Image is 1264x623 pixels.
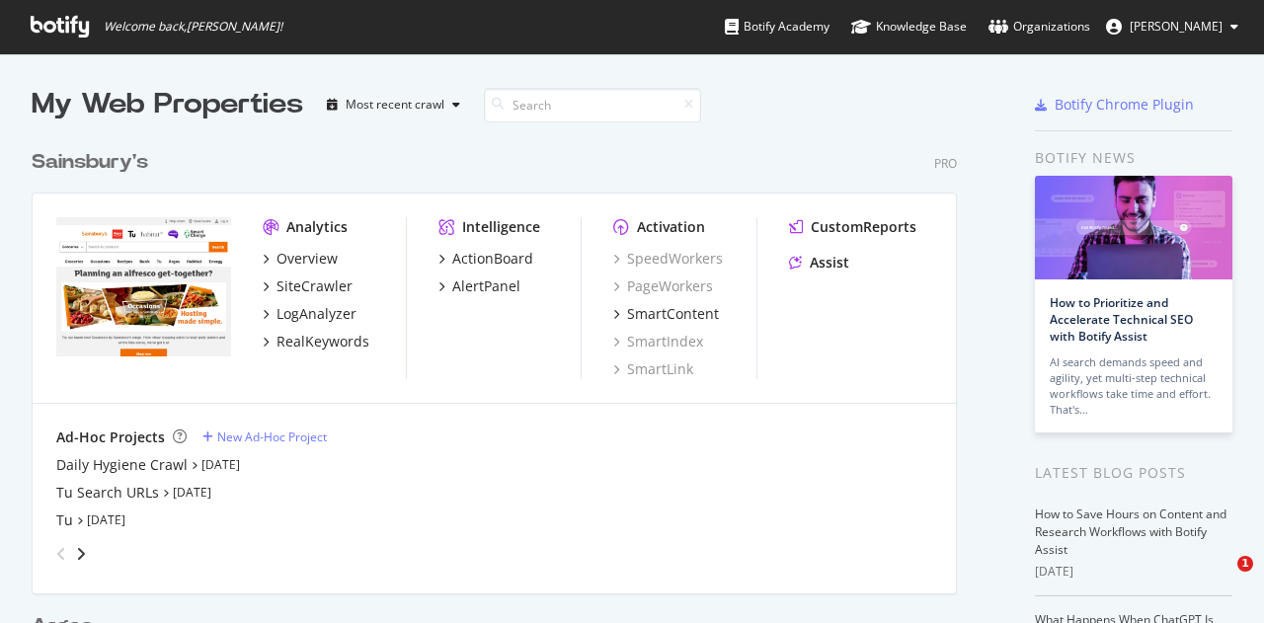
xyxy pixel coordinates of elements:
[613,276,713,296] a: PageWorkers
[346,99,444,111] div: Most recent crawl
[276,304,356,324] div: LogAnalyzer
[613,249,723,269] a: SpeedWorkers
[452,249,533,269] div: ActionBoard
[32,85,303,124] div: My Web Properties
[217,428,327,445] div: New Ad-Hoc Project
[56,455,188,475] a: Daily Hygiene Crawl
[1055,95,1194,115] div: Botify Chrome Plugin
[1050,294,1193,345] a: How to Prioritize and Accelerate Technical SEO with Botify Assist
[438,249,533,269] a: ActionBoard
[1035,176,1232,279] img: How to Prioritize and Accelerate Technical SEO with Botify Assist
[48,538,74,570] div: angle-left
[1035,563,1232,581] div: [DATE]
[32,148,148,177] div: Sainsbury's
[263,276,353,296] a: SiteCrawler
[173,484,211,501] a: [DATE]
[1035,506,1226,558] a: How to Save Hours on Content and Research Workflows with Botify Assist
[263,304,356,324] a: LogAnalyzer
[452,276,520,296] div: AlertPanel
[1197,556,1244,603] iframe: Intercom live chat
[462,217,540,237] div: Intelligence
[276,249,338,269] div: Overview
[32,148,156,177] a: Sainsbury's
[87,511,125,528] a: [DATE]
[1130,18,1223,35] span: Julia Goncharenko
[1035,462,1232,484] div: Latest Blog Posts
[810,253,849,273] div: Assist
[811,217,916,237] div: CustomReports
[1050,354,1218,418] div: AI search demands speed and agility, yet multi-step technical workflows take time and effort. Tha...
[56,483,159,503] a: Tu Search URLs
[74,544,88,564] div: angle-right
[1237,556,1253,572] span: 1
[319,89,468,120] button: Most recent crawl
[276,332,369,351] div: RealKeywords
[276,276,353,296] div: SiteCrawler
[613,359,693,379] a: SmartLink
[104,19,282,35] span: Welcome back, [PERSON_NAME] !
[56,510,73,530] a: Tu
[201,456,240,473] a: [DATE]
[789,217,916,237] a: CustomReports
[613,332,703,351] a: SmartIndex
[56,217,231,357] img: *.sainsburys.co.uk/
[988,17,1090,37] div: Organizations
[725,17,829,37] div: Botify Academy
[263,332,369,351] a: RealKeywords
[438,276,520,296] a: AlertPanel
[484,88,701,122] input: Search
[613,304,719,324] a: SmartContent
[934,155,957,172] div: Pro
[789,253,849,273] a: Assist
[637,217,705,237] div: Activation
[56,428,165,447] div: Ad-Hoc Projects
[286,217,348,237] div: Analytics
[1090,11,1254,42] button: [PERSON_NAME]
[202,428,327,445] a: New Ad-Hoc Project
[1035,95,1194,115] a: Botify Chrome Plugin
[627,304,719,324] div: SmartContent
[263,249,338,269] a: Overview
[1035,147,1232,169] div: Botify news
[851,17,967,37] div: Knowledge Base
